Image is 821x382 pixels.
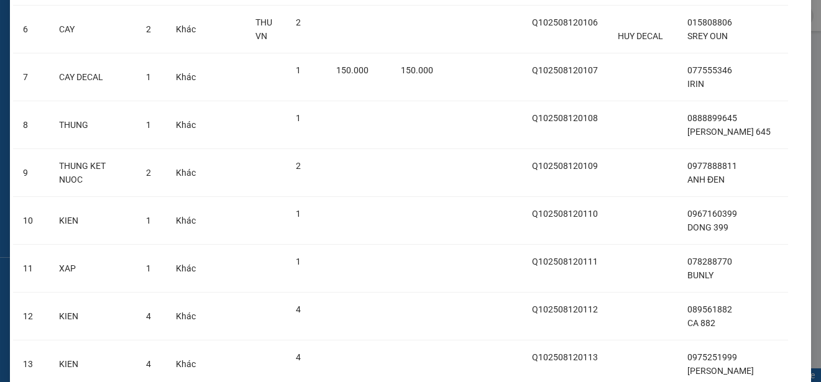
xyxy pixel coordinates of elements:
[146,216,151,225] span: 1
[166,197,206,245] td: Khác
[532,352,598,362] span: Q102508120113
[532,209,598,219] span: Q102508120110
[296,352,301,362] span: 4
[49,245,136,293] td: XAP
[13,197,49,245] td: 10
[532,161,598,171] span: Q102508120109
[49,6,136,53] td: CAY
[687,352,737,362] span: 0975251999
[49,101,136,149] td: THUNG
[146,72,151,82] span: 1
[687,31,728,41] span: SREY OUN
[13,101,49,149] td: 8
[296,113,301,123] span: 1
[296,161,301,171] span: 2
[687,366,754,376] span: [PERSON_NAME]
[687,318,715,328] span: CA 882
[166,293,206,340] td: Khác
[13,53,49,101] td: 7
[146,359,151,369] span: 4
[687,127,771,137] span: [PERSON_NAME] 645
[687,175,725,184] span: ANH ĐEN
[13,149,49,197] td: 9
[146,24,151,34] span: 2
[687,113,737,123] span: 0888899645
[146,311,151,321] span: 4
[296,209,301,219] span: 1
[166,101,206,149] td: Khác
[532,257,598,266] span: Q102508120111
[13,293,49,340] td: 12
[255,17,272,41] span: THU VN
[687,65,732,75] span: 077555346
[49,53,136,101] td: CAY DECAL
[532,65,598,75] span: Q102508120107
[296,257,301,266] span: 1
[166,53,206,101] td: Khác
[687,209,737,219] span: 0967160399
[687,270,713,280] span: BUNLY
[687,161,737,171] span: 0977888811
[336,65,369,75] span: 150.000
[49,197,136,245] td: KIEN
[687,79,704,89] span: IRIN
[687,17,732,27] span: 015808806
[296,65,301,75] span: 1
[49,149,136,197] td: THUNG KET NUOC
[146,168,151,178] span: 2
[146,263,151,273] span: 1
[13,6,49,53] td: 6
[296,304,301,314] span: 4
[532,17,598,27] span: Q102508120106
[166,245,206,293] td: Khác
[687,222,728,232] span: DONG 399
[532,304,598,314] span: Q102508120112
[618,31,663,41] span: HUY DECAL
[146,120,151,130] span: 1
[296,17,301,27] span: 2
[166,149,206,197] td: Khác
[687,304,732,314] span: 089561882
[49,293,136,340] td: KIEN
[166,6,206,53] td: Khác
[401,65,433,75] span: 150.000
[687,257,732,266] span: 078288770
[13,245,49,293] td: 11
[532,113,598,123] span: Q102508120108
